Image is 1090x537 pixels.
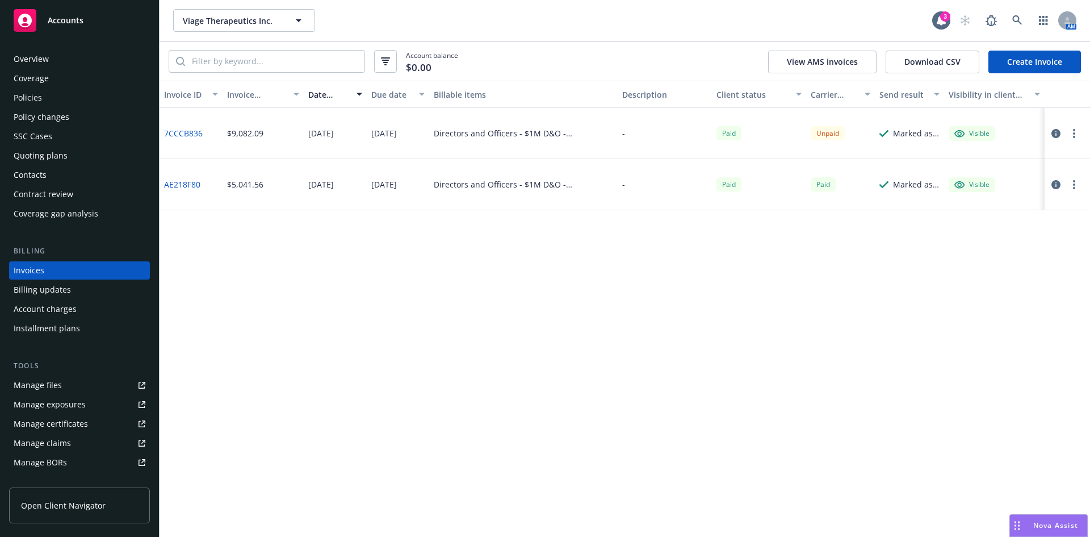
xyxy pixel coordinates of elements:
div: Carrier status [811,89,858,101]
span: Accounts [48,16,83,25]
div: [DATE] [308,127,334,139]
div: Description [622,89,707,101]
a: AE218F80 [164,178,200,190]
div: Manage BORs [14,453,67,472]
div: Unpaid [811,126,845,140]
div: Policy changes [14,108,69,126]
div: Date issued [308,89,350,101]
button: Send result [875,81,944,108]
div: Policies [14,89,42,107]
a: 7CCCB836 [164,127,203,139]
div: Visible [954,180,990,190]
div: $5,041.56 [227,178,263,190]
span: Account balance [406,51,458,72]
div: Overview [14,50,49,68]
div: Invoice ID [164,89,206,101]
svg: Search [176,57,185,66]
a: Contacts [9,166,150,184]
button: Nova Assist [1009,514,1088,537]
span: $0.00 [406,60,431,75]
a: Contract review [9,185,150,203]
a: Policies [9,89,150,107]
a: Manage certificates [9,415,150,433]
a: Invoices [9,261,150,280]
a: Search [1006,9,1029,32]
div: Manage exposures [14,396,86,414]
button: Invoice amount [223,81,304,108]
div: Coverage gap analysis [14,205,98,223]
button: Description [618,81,712,108]
a: Manage files [9,376,150,394]
button: Carrier status [806,81,875,108]
div: Marked as sent [893,178,940,190]
div: Directors and Officers - $1M D&O - EKS3582048 [434,127,613,139]
div: - [622,178,625,190]
div: SSC Cases [14,127,52,145]
button: View AMS invoices [768,51,877,73]
div: Due date [371,89,413,101]
div: Invoice amount [227,89,287,101]
button: Billable items [429,81,618,108]
a: Report a Bug [980,9,1003,32]
div: Contract review [14,185,73,203]
div: 3 [940,11,950,22]
div: Quoting plans [14,147,68,165]
div: Directors and Officers - $1M D&O - EKS3554804 [434,178,613,190]
div: [DATE] [308,178,334,190]
button: Due date [367,81,430,108]
button: Client status [712,81,806,108]
div: Billing updates [14,281,71,299]
a: Start snowing [954,9,976,32]
div: Tools [9,360,150,372]
div: Paid [811,177,836,192]
div: Summary of insurance [14,473,100,491]
div: - [622,127,625,139]
div: Visibility in client dash [949,89,1028,101]
div: Manage claims [14,434,71,452]
a: Installment plans [9,319,150,338]
div: Coverage [14,69,49,88]
span: Nova Assist [1033,521,1078,530]
button: Date issued [304,81,367,108]
a: Overview [9,50,150,68]
div: Manage files [14,376,62,394]
a: Accounts [9,5,150,36]
div: Marked as sent [893,127,940,139]
div: Paid [716,126,741,140]
div: Visible [954,128,990,139]
a: Coverage gap analysis [9,205,150,223]
div: Send result [879,89,927,101]
a: Policy changes [9,108,150,126]
button: Invoice ID [160,81,223,108]
button: Download CSV [886,51,979,73]
a: Manage BORs [9,453,150,472]
a: Switch app [1032,9,1055,32]
div: $9,082.09 [227,127,263,139]
div: Contacts [14,166,47,184]
div: [DATE] [371,178,397,190]
div: [DATE] [371,127,397,139]
div: Account charges [14,300,77,318]
a: Quoting plans [9,147,150,165]
div: Installment plans [14,319,80,338]
div: Billing [9,245,150,257]
input: Filter by keyword... [185,51,364,72]
div: Invoices [14,261,44,280]
div: Drag to move [1010,515,1024,536]
span: Open Client Navigator [21,499,106,511]
div: Billable items [434,89,613,101]
a: SSC Cases [9,127,150,145]
a: Manage claims [9,434,150,452]
a: Create Invoice [988,51,1081,73]
span: Viage Therapeutics Inc. [183,15,281,27]
button: Viage Therapeutics Inc. [173,9,315,32]
a: Manage exposures [9,396,150,414]
a: Coverage [9,69,150,88]
div: Manage certificates [14,415,88,433]
div: Paid [716,177,741,192]
button: Visibility in client dash [944,81,1045,108]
